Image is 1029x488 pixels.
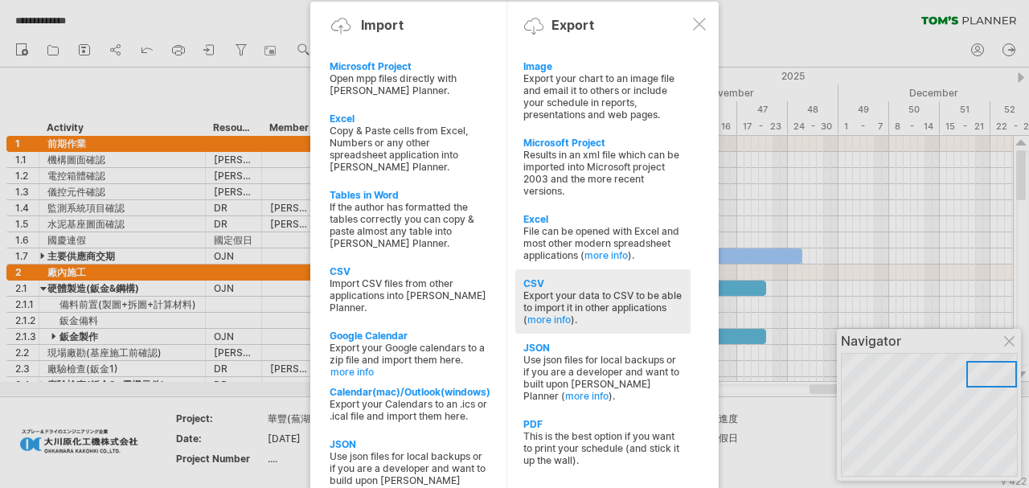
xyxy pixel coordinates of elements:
div: If the author has formatted the tables correctly you can copy & paste almost any table into [PERS... [330,201,489,249]
div: File can be opened with Excel and most other modern spreadsheet applications ( ). [523,225,683,261]
div: Copy & Paste cells from Excel, Numbers or any other spreadsheet application into [PERSON_NAME] Pl... [330,125,489,173]
a: more info [330,366,490,378]
div: Import [361,17,404,33]
div: Excel [523,213,683,225]
div: PDF [523,418,683,430]
a: more info [527,314,571,326]
div: Export [551,17,594,33]
div: This is the best option if you want to print your schedule (and stick it up the wall). [523,430,683,466]
div: Excel [330,113,489,125]
div: Results in an xml file which can be imported into Microsoft project 2003 and the more recent vers... [523,149,683,197]
div: Microsoft Project [523,137,683,149]
div: CSV [523,277,683,289]
div: Export your chart to an image file and email it to others or include your schedule in reports, pr... [523,72,683,121]
a: more info [584,249,628,261]
div: Export your data to CSV to be able to import it in other applications ( ). [523,289,683,326]
a: more info [565,390,609,402]
div: Tables in Word [330,189,489,201]
div: JSON [523,342,683,354]
div: Image [523,60,683,72]
div: Use json files for local backups or if you are a developer and want to built upon [PERSON_NAME] P... [523,354,683,402]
